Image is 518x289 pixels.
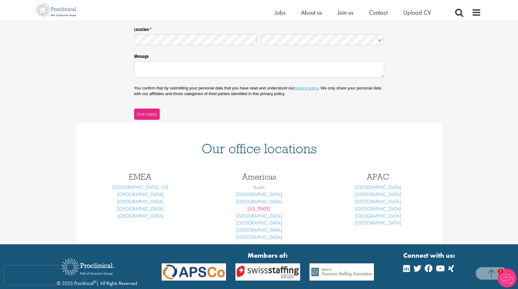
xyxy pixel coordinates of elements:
img: APSCo [231,263,305,281]
a: [GEOGRAPHIC_DATA] [355,213,401,219]
a: [GEOGRAPHIC_DATA] [355,220,401,226]
div: © 2023 Proclinical | All Rights Reserved [57,254,137,287]
a: [GEOGRAPHIC_DATA] [117,198,163,205]
h3: Americas [204,173,314,181]
a: [GEOGRAPHIC_DATA] [355,205,401,212]
span: Send enquiry [137,111,157,118]
a: [GEOGRAPHIC_DATA] [117,213,163,219]
a: [GEOGRAPHIC_DATA] [355,191,401,198]
a: [GEOGRAPHIC_DATA] [117,205,163,212]
a: privacy policy [294,86,318,90]
a: Upload CV [403,8,431,17]
img: APSCo [157,263,231,281]
a: [GEOGRAPHIC_DATA] [355,198,401,205]
a: [GEOGRAPHIC_DATA] [236,198,282,205]
iframe: reCAPTCHA [4,266,84,285]
button: Send enquiry [134,109,160,120]
label: Message [134,51,384,59]
a: [GEOGRAPHIC_DATA] [236,220,282,226]
h1: Our office locations [86,142,433,155]
a: [GEOGRAPHIC_DATA], HQ [112,184,168,190]
a: Jobs [275,8,285,17]
h3: EMEA [86,173,195,181]
a: Austin [253,184,265,190]
a: Join us [338,8,353,17]
a: [GEOGRAPHIC_DATA] [236,213,282,219]
img: Chatbot [498,269,516,287]
span: 1 [498,269,503,274]
a: Contact [369,8,388,17]
a: [GEOGRAPHIC_DATA] [236,227,282,233]
a: [GEOGRAPHIC_DATA] [236,234,282,241]
a: [GEOGRAPHIC_DATA] [355,184,401,190]
strong: Members of: [162,251,374,260]
a: [GEOGRAPHIC_DATA] [117,191,163,198]
a: About us [301,8,322,17]
input: State / Province / Region [134,34,257,45]
a: [US_STATE] [248,205,270,212]
h3: APAC [323,173,433,181]
a: [GEOGRAPHIC_DATA] [236,191,282,198]
strong: Connect with us: [403,251,456,260]
img: Proclinical Recruitment [57,254,119,280]
legend: Location [134,24,384,33]
input: Country [261,34,384,45]
p: You confirm that by submitting your personal data that you have read and understood our . We only... [134,85,384,97]
sup: ® [93,279,96,284]
img: APSCo [305,263,379,281]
